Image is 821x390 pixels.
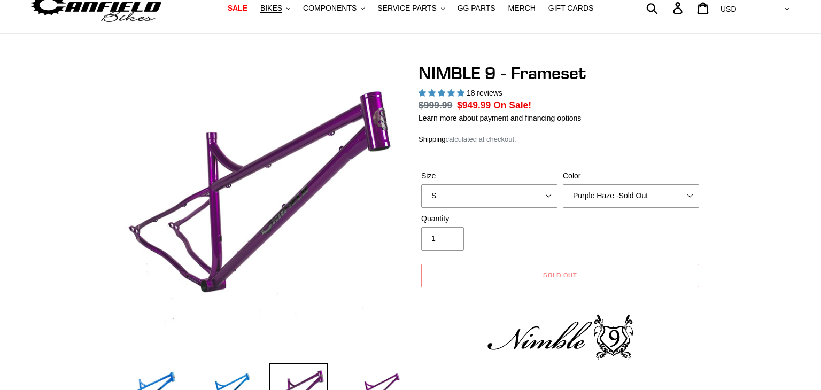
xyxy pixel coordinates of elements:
[303,4,357,13] span: COMPONENTS
[419,134,702,145] div: calculated at checkout.
[508,4,536,13] span: MERCH
[457,100,491,111] span: $949.99
[543,271,577,279] span: Sold out
[255,1,296,15] button: BIKES
[372,1,450,15] button: SERVICE PARTS
[421,170,557,182] label: Size
[543,1,599,15] a: GIFT CARDS
[228,4,247,13] span: SALE
[377,4,436,13] span: SERVICE PARTS
[419,100,452,111] s: $999.99
[419,135,446,144] a: Shipping
[419,114,581,122] a: Learn more about payment and financing options
[260,4,282,13] span: BIKES
[421,264,699,287] button: Sold out
[503,1,541,15] a: MERCH
[419,89,467,97] span: 4.89 stars
[298,1,370,15] button: COMPONENTS
[419,63,702,83] h1: NIMBLE 9 - Frameset
[563,170,699,182] label: Color
[222,1,253,15] a: SALE
[493,98,531,112] span: On Sale!
[458,4,495,13] span: GG PARTS
[121,65,400,344] img: NIMBLE 9 - Frameset
[452,1,501,15] a: GG PARTS
[421,213,557,224] label: Quantity
[548,4,594,13] span: GIFT CARDS
[467,89,502,97] span: 18 reviews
